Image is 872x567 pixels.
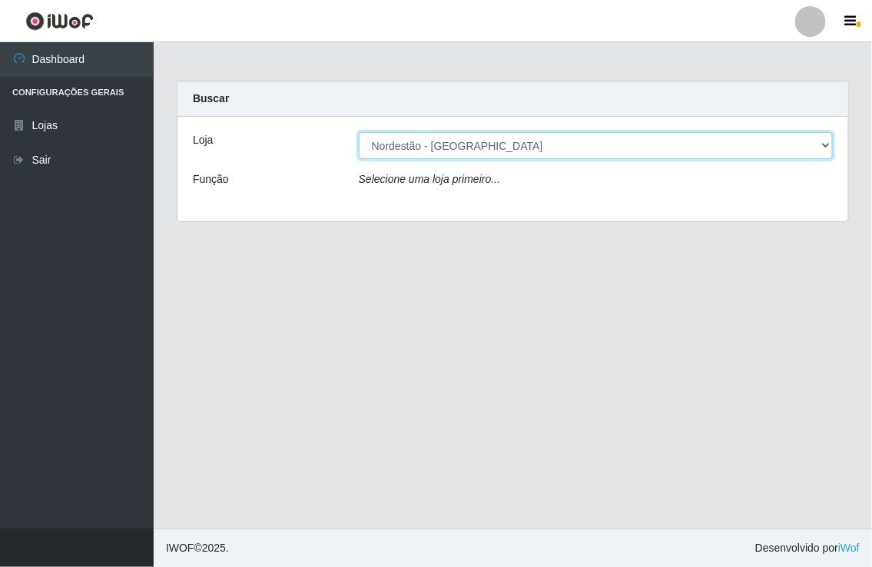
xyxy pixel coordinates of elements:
span: Desenvolvido por [755,540,860,556]
span: © 2025 . [166,540,229,556]
label: Loja [193,132,213,148]
span: IWOF [166,542,194,554]
i: Selecione uma loja primeiro... [359,173,500,185]
label: Função [193,171,229,187]
a: iWof [838,542,860,554]
strong: Buscar [193,92,229,104]
img: CoreUI Logo [25,12,94,31]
